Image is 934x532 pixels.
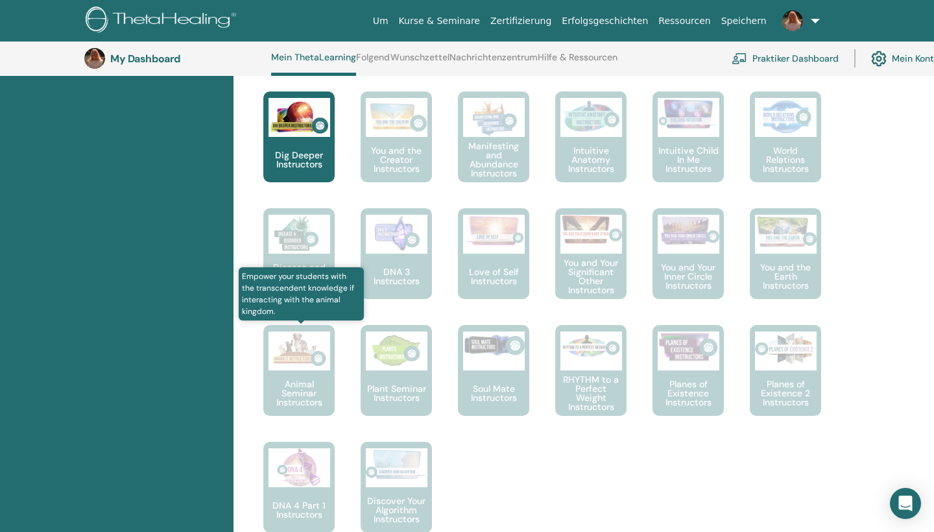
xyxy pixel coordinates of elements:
[390,52,449,73] a: Wunschzettel
[269,332,330,370] img: Animal Seminar Instructors
[366,448,427,479] img: Discover Your Algorithm Instructors
[84,48,105,69] img: default.jpg
[263,208,335,325] a: Disease and Disorder Instructors Disease and Disorder Instructors
[463,215,525,247] img: Love of Self Instructors
[361,267,432,285] p: DNA 3 Instructors
[658,98,719,130] img: Intuitive Child In Me Instructors
[263,380,335,407] p: Animal Seminar Instructors
[560,98,622,137] img: Intuitive Anatomy Instructors
[263,325,335,442] a: Empower your students with the transcendent knowledge if interacting with the animal kingdom. Ani...
[658,215,719,246] img: You and Your Inner Circle Instructors
[361,496,432,524] p: Discover Your Algorithm Instructors
[366,332,427,370] img: Plant Seminar Instructors
[361,208,432,325] a: DNA 3 Instructors DNA 3 Instructors
[755,98,817,137] img: World Relations Instructors
[555,208,627,325] a: You and Your Significant Other Instructors You and Your Significant Other Instructors
[750,380,821,407] p: Planes of Existence 2 Instructors
[361,91,432,208] a: You and the Creator Instructors You and the Creator Instructors
[890,488,921,519] div: Open Intercom Messenger
[716,9,772,33] a: Speichern
[871,47,887,69] img: cog.svg
[555,325,627,442] a: RHYTHM to a Perfect Weight Instructors RHYTHM to a Perfect Weight Instructors
[555,258,627,295] p: You and Your Significant Other Instructors
[653,380,724,407] p: Planes of Existence Instructors
[750,91,821,208] a: World Relations Instructors World Relations Instructors
[653,91,724,208] a: Intuitive Child In Me Instructors Intuitive Child In Me Instructors
[463,332,525,359] img: Soul Mate Instructors
[458,384,529,402] p: Soul Mate Instructors
[750,263,821,290] p: You and the Earth Instructors
[560,332,622,362] img: RHYTHM to a Perfect Weight Instructors
[361,146,432,173] p: You and the Creator Instructors
[239,267,364,320] span: Empower your students with the transcendent knowledge if interacting with the animal kingdom.
[560,215,622,244] img: You and Your Significant Other Instructors
[658,332,719,363] img: Planes of Existence Instructors
[458,325,529,442] a: Soul Mate Instructors Soul Mate Instructors
[366,215,427,254] img: DNA 3 Instructors
[653,146,724,173] p: Intuitive Child In Me Instructors
[263,501,335,519] p: DNA 4 Part 1 Instructors
[269,448,330,487] img: DNA 4 Part 1 Instructors
[653,208,724,325] a: You and Your Inner Circle Instructors You and Your Inner Circle Instructors
[750,146,821,173] p: World Relations Instructors
[555,146,627,173] p: Intuitive Anatomy Instructors
[458,267,529,285] p: Love of Self Instructors
[732,44,839,73] a: Praktiker Dashboard
[449,52,538,73] a: Nachrichtenzentrum
[755,332,817,366] img: Planes of Existence 2 Instructors
[463,98,525,137] img: Manifesting and Abundance Instructors
[732,53,747,64] img: chalkboard-teacher.svg
[263,151,335,169] p: Dig Deeper Instructors
[394,9,485,33] a: Kurse & Seminare
[458,208,529,325] a: Love of Self Instructors Love of Self Instructors
[356,52,390,73] a: Folgend
[782,10,803,31] img: default.jpg
[361,325,432,442] a: Plant Seminar Instructors Plant Seminar Instructors
[263,91,335,208] a: Dig Deeper Instructors Dig Deeper Instructors
[750,208,821,325] a: You and the Earth Instructors You and the Earth Instructors
[555,375,627,411] p: RHYTHM to a Perfect Weight Instructors
[555,91,627,208] a: Intuitive Anatomy Instructors Intuitive Anatomy Instructors
[653,325,724,442] a: Planes of Existence Instructors Planes of Existence Instructors
[269,215,330,254] img: Disease and Disorder Instructors
[269,98,330,137] img: Dig Deeper Instructors
[458,141,529,178] p: Manifesting and Abundance Instructors
[110,53,240,65] h3: My Dashboard
[538,52,617,73] a: Hilfe & Ressourcen
[653,9,715,33] a: Ressourcen
[263,263,335,290] p: Disease and Disorder Instructors
[458,91,529,208] a: Manifesting and Abundance Instructors Manifesting and Abundance Instructors
[366,98,427,137] img: You and the Creator Instructors
[653,263,724,290] p: You and Your Inner Circle Instructors
[755,215,817,248] img: You and the Earth Instructors
[86,6,241,36] img: logo.png
[271,52,356,76] a: Mein ThetaLearning
[485,9,557,33] a: Zertifizierung
[557,9,653,33] a: Erfolgsgeschichten
[750,325,821,442] a: Planes of Existence 2 Instructors Planes of Existence 2 Instructors
[368,9,394,33] a: Um
[361,384,432,402] p: Plant Seminar Instructors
